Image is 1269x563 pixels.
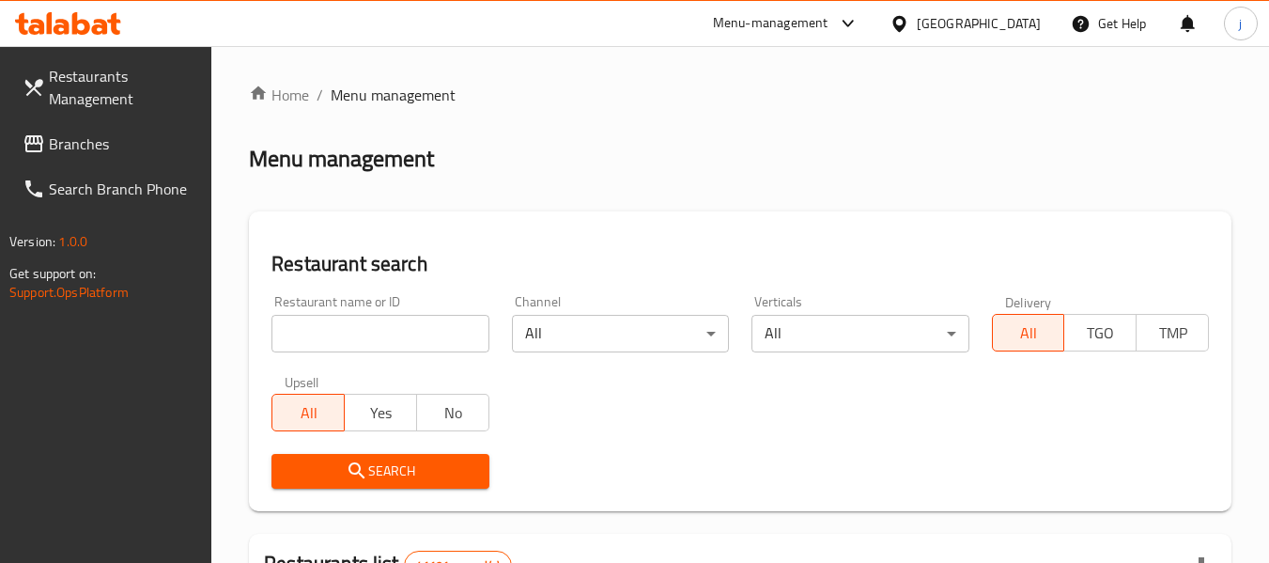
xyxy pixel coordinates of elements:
[8,54,212,121] a: Restaurants Management
[425,399,482,427] span: No
[8,121,212,166] a: Branches
[249,84,1231,106] nav: breadcrumb
[331,84,456,106] span: Menu management
[249,84,309,106] a: Home
[271,394,345,431] button: All
[285,375,319,388] label: Upsell
[1072,320,1129,347] span: TGO
[271,454,488,489] button: Search
[317,84,323,106] li: /
[286,460,473,483] span: Search
[1005,295,1052,308] label: Delivery
[280,399,337,427] span: All
[1063,314,1137,352] button: TGO
[8,166,212,211] a: Search Branch Phone
[751,315,968,352] div: All
[992,314,1065,352] button: All
[1136,314,1209,352] button: TMP
[713,12,828,35] div: Menu-management
[917,13,1041,34] div: [GEOGRAPHIC_DATA]
[249,144,434,174] h2: Menu management
[512,315,729,352] div: All
[49,133,197,155] span: Branches
[49,65,197,110] span: Restaurants Management
[1144,320,1201,347] span: TMP
[416,394,489,431] button: No
[49,178,197,200] span: Search Branch Phone
[352,399,410,427] span: Yes
[271,315,488,352] input: Search for restaurant name or ID..
[344,394,417,431] button: Yes
[9,280,129,305] a: Support.OpsPlatform
[271,250,1209,278] h2: Restaurant search
[9,229,55,254] span: Version:
[9,261,96,286] span: Get support on:
[58,229,87,254] span: 1.0.0
[1239,13,1242,34] span: j
[1000,320,1058,347] span: All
